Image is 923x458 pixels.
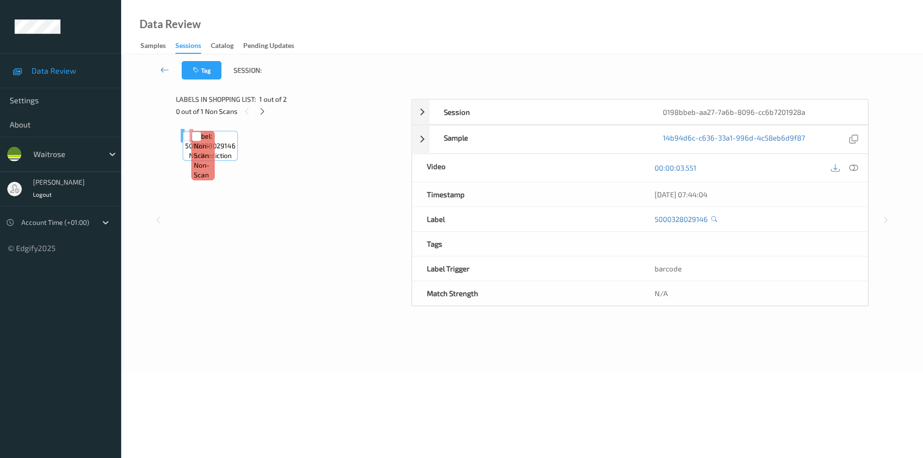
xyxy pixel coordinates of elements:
span: Session: [234,65,262,75]
div: Session [429,100,648,124]
a: 14b94d6c-c636-33a1-996d-4c58eb6d9f87 [663,133,805,146]
span: no-prediction [189,151,232,160]
div: Catalog [211,41,234,53]
span: Label: Non-Scan [194,131,212,160]
div: barcode [640,256,868,281]
div: [DATE] 07:44:04 [655,190,853,199]
div: Video [412,154,640,182]
div: N/A [640,281,868,305]
div: Samples [141,41,166,53]
div: 0198bbeb-aa27-7a6b-8096-cc6b7201928a [648,100,867,124]
div: Sessions [175,41,201,54]
a: Sessions [175,39,211,54]
div: 0 out of 1 Non Scans [176,105,405,117]
button: Tag [182,61,221,79]
a: Catalog [211,39,243,53]
a: 00:00:03.551 [655,163,696,173]
div: Match Strength [412,281,640,305]
span: Labels in shopping list: [176,95,256,104]
div: Data Review [140,19,201,29]
span: 1 out of 2 [259,95,287,104]
div: Pending Updates [243,41,294,53]
div: Sample14b94d6c-c636-33a1-996d-4c58eb6d9f87 [412,125,868,154]
div: Tags [412,232,640,256]
div: Label [412,207,640,231]
div: Timestamp [412,182,640,206]
a: Samples [141,39,175,53]
span: non-scan [194,160,212,180]
a: Pending Updates [243,39,304,53]
a: 5000328029146 [655,214,708,224]
div: Session0198bbeb-aa27-7a6b-8096-cc6b7201928a [412,99,868,125]
div: Sample [429,126,648,153]
div: Label Trigger [412,256,640,281]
